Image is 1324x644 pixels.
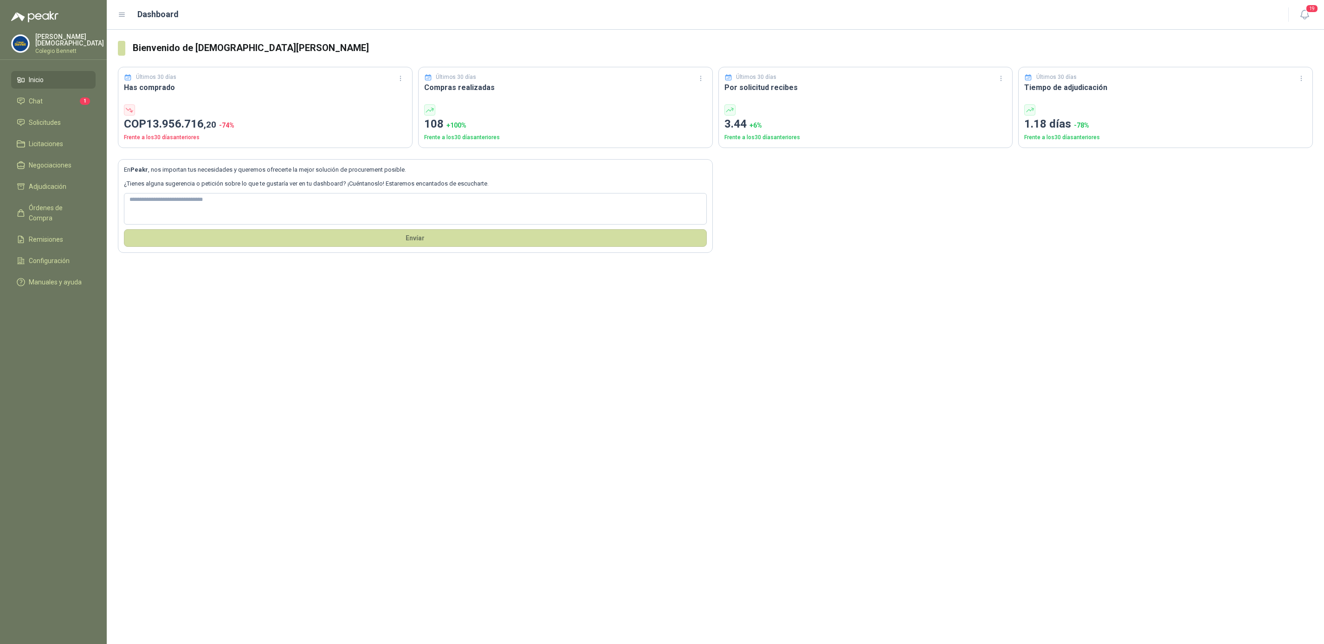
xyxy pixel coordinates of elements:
[80,97,90,105] span: 1
[446,122,466,129] span: + 100 %
[124,165,707,174] p: En , nos importan tus necesidades y queremos ofrecerte la mejor solución de procurement posible.
[11,92,96,110] a: Chat1
[436,73,476,82] p: Últimos 30 días
[130,166,148,173] b: Peakr
[724,116,1007,133] p: 3.44
[11,273,96,291] a: Manuales y ayuda
[11,252,96,270] a: Configuración
[11,231,96,248] a: Remisiones
[29,203,87,223] span: Órdenes de Compra
[11,199,96,227] a: Órdenes de Compra
[29,160,71,170] span: Negociaciones
[29,277,82,287] span: Manuales y ayuda
[137,8,179,21] h1: Dashboard
[1074,122,1089,129] span: -78 %
[1024,116,1307,133] p: 1.18 días
[11,114,96,131] a: Solicitudes
[11,71,96,89] a: Inicio
[29,96,43,106] span: Chat
[424,82,707,93] h3: Compras realizadas
[29,234,63,245] span: Remisiones
[1036,73,1077,82] p: Últimos 30 días
[29,75,44,85] span: Inicio
[124,229,707,247] button: Envíar
[424,133,707,142] p: Frente a los 30 días anteriores
[124,179,707,188] p: ¿Tienes alguna sugerencia o petición sobre lo que te gustaría ver en tu dashboard? ¡Cuéntanoslo! ...
[724,133,1007,142] p: Frente a los 30 días anteriores
[12,35,29,52] img: Company Logo
[11,135,96,153] a: Licitaciones
[29,139,63,149] span: Licitaciones
[133,41,1313,55] h3: Bienvenido de [DEMOGRAPHIC_DATA][PERSON_NAME]
[1024,133,1307,142] p: Frente a los 30 días anteriores
[724,82,1007,93] h3: Por solicitud recibes
[136,73,176,82] p: Últimos 30 días
[424,116,707,133] p: 108
[35,48,104,54] p: Colegio Bennett
[736,73,776,82] p: Últimos 30 días
[124,82,407,93] h3: Has comprado
[11,11,58,22] img: Logo peakr
[146,117,216,130] span: 13.956.716
[1024,82,1307,93] h3: Tiempo de adjudicación
[11,156,96,174] a: Negociaciones
[124,133,407,142] p: Frente a los 30 días anteriores
[29,256,70,266] span: Configuración
[204,119,216,130] span: ,20
[219,122,234,129] span: -74 %
[29,181,66,192] span: Adjudicación
[124,116,407,133] p: COP
[749,122,762,129] span: + 6 %
[35,33,104,46] p: [PERSON_NAME] [DEMOGRAPHIC_DATA]
[29,117,61,128] span: Solicitudes
[11,178,96,195] a: Adjudicación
